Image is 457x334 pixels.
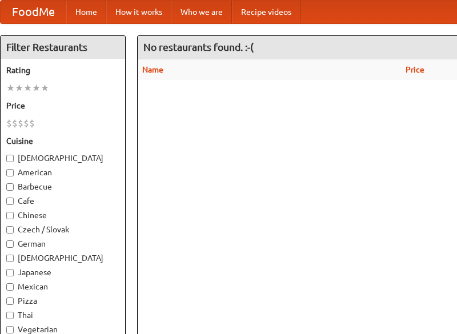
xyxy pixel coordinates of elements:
label: Mexican [6,281,119,292]
label: Barbecue [6,181,119,192]
label: [DEMOGRAPHIC_DATA] [6,152,119,164]
a: Name [142,65,163,74]
li: ★ [6,82,15,94]
input: Pizza [6,297,14,305]
input: Cafe [6,198,14,205]
input: Thai [6,312,14,319]
label: Chinese [6,210,119,221]
li: ★ [41,82,49,94]
input: [DEMOGRAPHIC_DATA] [6,255,14,262]
li: $ [12,117,18,130]
label: Japanese [6,267,119,278]
a: FoodMe [1,1,66,23]
label: Cafe [6,195,119,207]
label: Czech / Slovak [6,224,119,235]
a: Recipe videos [232,1,300,23]
label: Pizza [6,295,119,307]
a: Who we are [171,1,232,23]
input: Barbecue [6,183,14,191]
label: American [6,167,119,178]
a: How it works [106,1,171,23]
ng-pluralize: No restaurants found. :-( [143,42,254,53]
li: ★ [15,82,23,94]
input: Czech / Slovak [6,226,14,234]
input: American [6,169,14,176]
li: ★ [32,82,41,94]
li: $ [29,117,35,130]
h5: Cuisine [6,135,119,147]
input: Japanese [6,269,14,276]
input: Vegetarian [6,326,14,333]
input: Chinese [6,212,14,219]
input: [DEMOGRAPHIC_DATA] [6,155,14,162]
h5: Rating [6,65,119,76]
li: $ [23,117,29,130]
h5: Price [6,100,119,111]
label: German [6,238,119,250]
label: Thai [6,309,119,321]
li: $ [18,117,23,130]
a: Price [406,65,424,74]
label: [DEMOGRAPHIC_DATA] [6,252,119,264]
h4: Filter Restaurants [1,36,125,59]
li: $ [6,117,12,130]
li: ★ [23,82,32,94]
input: German [6,240,14,248]
a: Home [66,1,106,23]
input: Mexican [6,283,14,291]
